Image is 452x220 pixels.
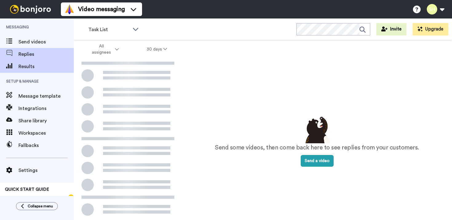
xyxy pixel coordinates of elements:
span: Task List [88,26,129,33]
button: Collapse menu [16,202,58,210]
span: All assignees [89,43,114,55]
button: All assignees [75,41,133,58]
div: Tooltip anchor [68,194,74,200]
span: Fallbacks [18,142,74,149]
span: 60% [5,195,13,200]
img: bj-logo-header-white.svg [7,5,54,14]
button: Upgrade [413,23,448,35]
button: Invite [376,23,406,35]
img: vm-color.svg [65,4,74,14]
span: Workspaces [18,129,74,137]
span: Collapse menu [28,204,53,209]
span: Send videos [18,38,74,46]
span: QUICK START GUIDE [5,187,49,192]
span: Share library [18,117,74,124]
span: Video messaging [78,5,125,14]
span: Settings [18,167,74,174]
button: 30 days [133,44,181,55]
p: Send some videos, then come back here to see replies from your customers. [215,143,419,152]
span: Results [18,63,74,70]
span: Replies [18,51,74,58]
a: Send a video [301,159,334,163]
img: results-emptystates.png [302,115,332,143]
span: Integrations [18,105,74,112]
button: Send a video [301,155,334,167]
span: Message template [18,92,74,100]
